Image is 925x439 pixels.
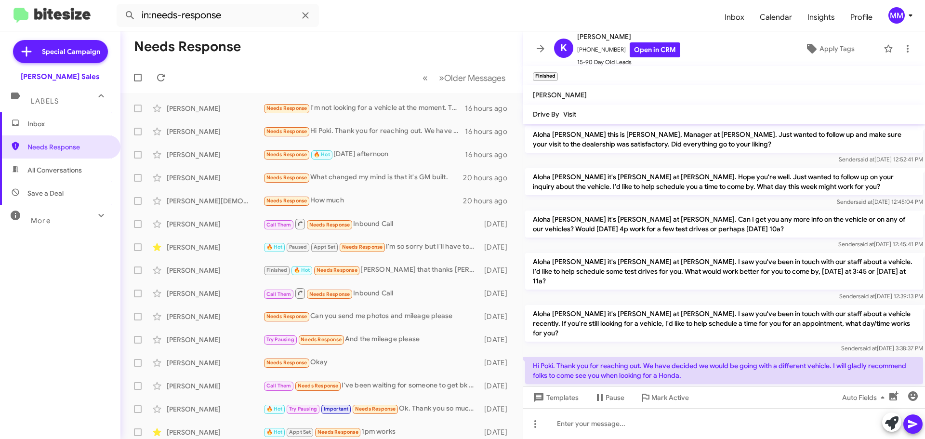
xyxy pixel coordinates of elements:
[266,383,291,389] span: Call Them
[533,110,559,119] span: Drive By
[21,72,100,81] div: [PERSON_NAME] Sales
[465,127,515,136] div: 16 hours ago
[525,126,923,153] p: Aloha [PERSON_NAME] this is [PERSON_NAME], Manager at [PERSON_NAME]. Just wanted to follow up and...
[266,222,291,228] span: Call Them
[525,305,923,342] p: Aloha [PERSON_NAME] it's [PERSON_NAME] at [PERSON_NAME]. I saw you've been in touch with our staf...
[465,104,515,113] div: 16 hours ago
[289,429,311,435] span: Appt Set
[266,406,283,412] span: 🔥 Hot
[525,211,923,238] p: Aloha [PERSON_NAME] it's [PERSON_NAME] at [PERSON_NAME]. Can I get you any more info on the vehic...
[525,357,923,384] p: Hi Poki. Thank you for reaching out. We have decided we would be going with a different vehicle. ...
[324,406,349,412] span: Important
[309,291,350,297] span: Needs Response
[780,40,879,57] button: Apply Tags
[531,389,579,406] span: Templates
[266,429,283,435] span: 🔥 Hot
[479,427,515,437] div: [DATE]
[433,68,511,88] button: Next
[263,265,479,276] div: [PERSON_NAME] that thanks [PERSON_NAME].
[717,3,752,31] a: Inbox
[317,267,357,273] span: Needs Response
[263,149,465,160] div: [DATE] afternoon
[266,198,307,204] span: Needs Response
[167,196,263,206] div: [PERSON_NAME][DEMOGRAPHIC_DATA]
[263,241,479,253] div: I'm so sorry but I'll have to cancel for [DATE]. Something came up, so I'll call when I can resch...
[479,219,515,229] div: [DATE]
[167,219,263,229] div: [PERSON_NAME]
[266,359,307,366] span: Needs Response
[42,47,100,56] span: Special Campaign
[560,40,567,56] span: K
[167,266,263,275] div: [PERSON_NAME]
[523,389,586,406] button: Templates
[263,357,479,368] div: Okay
[842,389,888,406] span: Auto Fields
[533,91,587,99] span: [PERSON_NAME]
[27,165,82,175] span: All Conversations
[266,244,283,250] span: 🔥 Hot
[856,198,872,205] span: said at
[843,3,880,31] a: Profile
[651,389,689,406] span: Mark Active
[167,335,263,345] div: [PERSON_NAME]
[423,72,428,84] span: «
[266,174,307,181] span: Needs Response
[479,289,515,298] div: [DATE]
[819,40,855,57] span: Apply Tags
[342,244,383,250] span: Needs Response
[800,3,843,31] span: Insights
[463,173,515,183] div: 20 hours ago
[355,406,396,412] span: Needs Response
[888,7,905,24] div: MM
[167,127,263,136] div: [PERSON_NAME]
[417,68,511,88] nav: Page navigation example
[479,404,515,414] div: [DATE]
[134,39,241,54] h1: Needs Response
[439,72,444,84] span: »
[294,267,310,273] span: 🔥 Hot
[167,289,263,298] div: [PERSON_NAME]
[266,291,291,297] span: Call Them
[31,97,59,106] span: Labels
[167,312,263,321] div: [PERSON_NAME]
[31,216,51,225] span: More
[167,427,263,437] div: [PERSON_NAME]
[167,404,263,414] div: [PERSON_NAME]
[309,222,350,228] span: Needs Response
[479,335,515,345] div: [DATE]
[525,168,923,195] p: Aloha [PERSON_NAME] it's [PERSON_NAME] at [PERSON_NAME]. Hope you're well. Just wanted to follow ...
[752,3,800,31] a: Calendar
[263,287,479,299] div: Inbound Call
[167,104,263,113] div: [PERSON_NAME]
[839,156,923,163] span: Sender [DATE] 12:52:41 PM
[857,240,874,248] span: said at
[13,40,108,63] a: Special Campaign
[577,42,680,57] span: [PHONE_NUMBER]
[263,426,479,438] div: 1pm works
[858,293,875,300] span: said at
[298,383,339,389] span: Needs Response
[479,242,515,252] div: [DATE]
[167,381,263,391] div: [PERSON_NAME]
[289,244,307,250] span: Paused
[586,389,632,406] button: Pause
[880,7,914,24] button: MM
[525,253,923,290] p: Aloha [PERSON_NAME] it's [PERSON_NAME] at [PERSON_NAME]. I saw you've been in touch with our staf...
[860,345,877,352] span: said at
[630,42,680,57] a: Open in CRM
[314,244,336,250] span: Appt Set
[479,266,515,275] div: [DATE]
[263,126,465,137] div: Hi Poki. Thank you for reaching out. We have decided we would be going with a different vehicle. ...
[479,312,515,321] div: [DATE]
[27,119,109,129] span: Inbox
[533,72,558,81] small: Finished
[266,267,288,273] span: Finished
[479,358,515,368] div: [DATE]
[834,389,896,406] button: Auto Fields
[465,150,515,160] div: 16 hours ago
[838,240,923,248] span: Sender [DATE] 12:45:41 PM
[263,195,463,206] div: How much
[263,103,465,114] div: I'm not looking for a vehicle at the moment. Thank you.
